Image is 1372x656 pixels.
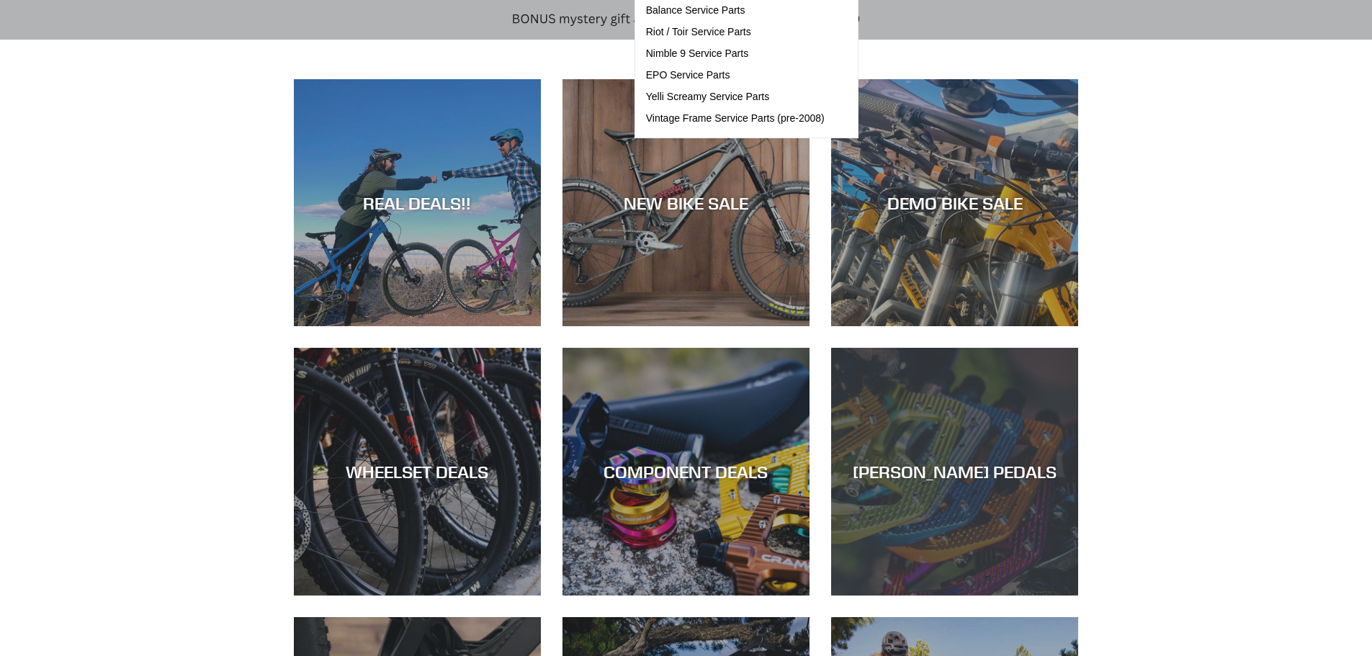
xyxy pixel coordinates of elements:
[646,69,730,81] span: EPO Service Parts
[562,348,810,595] a: COMPONENT DEALS
[646,112,825,125] span: Vintage Frame Service Parts (pre-2008)
[635,86,837,108] a: Yelli Screamy Service Parts
[562,192,810,213] div: NEW BIKE SALE
[294,192,541,213] div: REAL DEALS!!
[646,26,751,38] span: Riot / Toir Service Parts
[646,4,745,17] span: Balance Service Parts
[831,192,1078,213] div: DEMO BIKE SALE
[646,91,769,103] span: Yelli Screamy Service Parts
[635,108,837,130] a: Vintage Frame Service Parts (pre-2008)
[831,79,1078,326] a: DEMO BIKE SALE
[294,79,541,326] a: REAL DEALS!!
[831,348,1078,595] a: [PERSON_NAME] PEDALS
[294,348,541,595] a: WHEELSET DEALS
[635,22,837,43] a: Riot / Toir Service Parts
[635,43,837,65] a: Nimble 9 Service Parts
[562,79,810,326] a: NEW BIKE SALE
[831,462,1078,482] div: [PERSON_NAME] PEDALS
[635,65,837,86] a: EPO Service Parts
[646,48,748,60] span: Nimble 9 Service Parts
[294,462,541,482] div: WHEELSET DEALS
[562,462,810,482] div: COMPONENT DEALS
